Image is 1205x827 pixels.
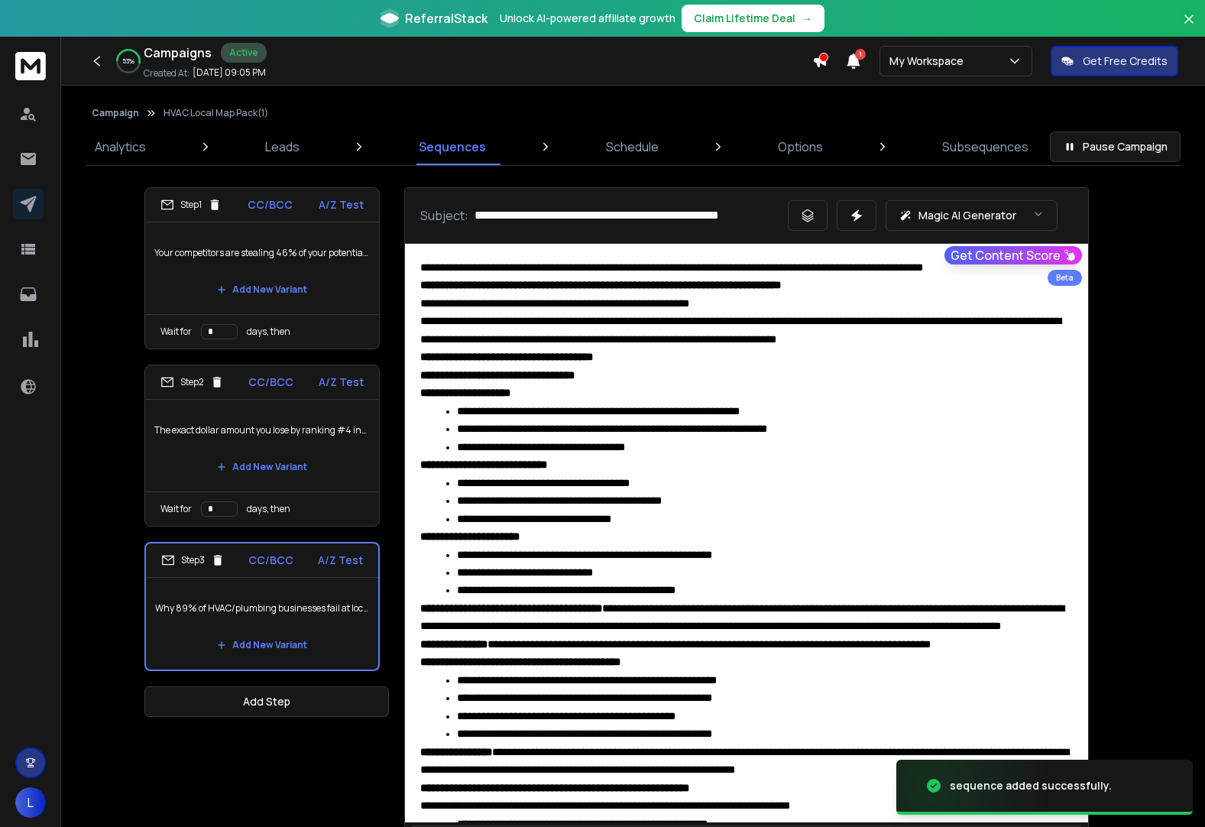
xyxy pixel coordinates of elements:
[193,66,266,79] p: [DATE] 09:05 PM
[15,787,46,818] button: L
[122,57,134,66] p: 53 %
[1051,46,1178,76] button: Get Free Credits
[144,686,389,717] button: Add Step
[886,200,1058,231] button: Magic AI Generator
[606,138,659,156] p: Schedule
[405,9,488,28] span: ReferralStack
[248,375,293,390] p: CC/BCC
[160,503,192,515] p: Wait for
[1179,9,1199,46] button: Close banner
[944,246,1082,264] button: Get Content Score
[154,409,370,452] p: The exact dollar amount you lose by ranking #4 instead of #3
[160,198,222,212] div: Step 1
[247,326,290,338] p: days, then
[144,44,212,62] h1: Campaigns
[1050,131,1181,162] button: Pause Campaign
[92,107,139,119] button: Campaign
[419,138,486,156] p: Sequences
[318,553,363,568] p: A/Z Test
[154,232,370,274] p: Your competitors are stealing 46% of your potential customers
[802,11,812,26] span: →
[855,49,866,60] span: 1
[155,587,369,630] p: Why 89% of HVAC/plumbing businesses fail at local SEO
[205,274,319,305] button: Add New Variant
[420,206,468,225] p: Subject:
[247,503,290,515] p: days, then
[1083,54,1168,69] p: Get Free Credits
[597,128,668,165] a: Schedule
[160,326,192,338] p: Wait for
[205,452,319,482] button: Add New Variant
[256,128,309,165] a: Leads
[319,197,364,212] p: A/Z Test
[164,107,268,119] p: HVAC Local Map Pack(1)
[682,5,824,32] button: Claim Lifetime Deal→
[144,365,380,527] li: Step2CC/BCCA/Z TestThe exact dollar amount you lose by ranking #4 instead of #3Add New VariantWai...
[95,138,146,156] p: Analytics
[248,197,293,212] p: CC/BCC
[500,11,675,26] p: Unlock AI-powered affiliate growth
[144,542,380,671] li: Step3CC/BCCA/Z TestWhy 89% of HVAC/plumbing businesses fail at local SEOAdd New Variant
[248,553,293,568] p: CC/BCC
[942,138,1028,156] p: Subsequences
[221,43,267,63] div: Active
[778,138,823,156] p: Options
[889,54,970,69] p: My Workspace
[265,138,300,156] p: Leads
[319,375,364,390] p: A/Z Test
[933,128,1038,165] a: Subsequences
[144,67,189,79] p: Created At:
[161,553,225,567] div: Step 3
[160,375,224,389] div: Step 2
[205,630,319,660] button: Add New Variant
[1048,270,1082,286] div: Beta
[950,778,1112,793] div: sequence added successfully.
[769,128,832,165] a: Options
[144,187,380,349] li: Step1CC/BCCA/Z TestYour competitors are stealing 46% of your potential customersAdd New VariantWa...
[86,128,155,165] a: Analytics
[410,128,495,165] a: Sequences
[918,208,1016,223] p: Magic AI Generator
